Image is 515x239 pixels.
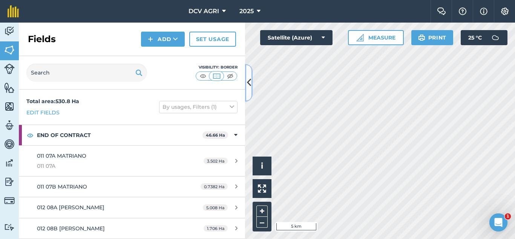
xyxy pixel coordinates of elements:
a: Edit fields [26,108,60,117]
img: svg+xml;base64,PHN2ZyB4bWxucz0iaHR0cDovL3d3dy53My5vcmcvMjAwMC9zdmciIHdpZHRoPSI1NiIgaGVpZ2h0PSI2MC... [4,101,15,112]
span: 1 [505,213,511,219]
img: svg+xml;base64,PHN2ZyB4bWxucz0iaHR0cDovL3d3dy53My5vcmcvMjAwMC9zdmciIHdpZHRoPSIxOCIgaGVpZ2h0PSIyNC... [27,131,34,140]
button: By usages, Filters (1) [159,101,238,113]
button: – [256,217,268,228]
strong: Total area : 530.8 Ha [26,98,79,105]
button: Add [141,32,185,47]
button: + [256,206,268,217]
img: A cog icon [500,8,509,15]
div: END OF CONTRACT46.66 Ha [19,125,245,145]
span: 3.502 Ha [204,158,228,164]
h2: Fields [28,33,56,45]
img: svg+xml;base64,PHN2ZyB4bWxucz0iaHR0cDovL3d3dy53My5vcmcvMjAwMC9zdmciIHdpZHRoPSI1MCIgaGVpZ2h0PSI0MC... [198,72,208,80]
img: svg+xml;base64,PD94bWwgdmVyc2lvbj0iMS4wIiBlbmNvZGluZz0idXRmLTgiPz4KPCEtLSBHZW5lcmF0b3I6IEFkb2JlIE... [4,139,15,150]
img: svg+xml;base64,PHN2ZyB4bWxucz0iaHR0cDovL3d3dy53My5vcmcvMjAwMC9zdmciIHdpZHRoPSIxNyIgaGVpZ2h0PSIxNy... [480,7,487,16]
img: svg+xml;base64,PD94bWwgdmVyc2lvbj0iMS4wIiBlbmNvZGluZz0idXRmLTgiPz4KPCEtLSBHZW5lcmF0b3I6IEFkb2JlIE... [4,176,15,187]
img: fieldmargin Logo [8,5,19,17]
button: i [253,157,271,175]
img: svg+xml;base64,PHN2ZyB4bWxucz0iaHR0cDovL3d3dy53My5vcmcvMjAwMC9zdmciIHdpZHRoPSI1NiIgaGVpZ2h0PSI2MC... [4,82,15,93]
img: svg+xml;base64,PD94bWwgdmVyc2lvbj0iMS4wIiBlbmNvZGluZz0idXRmLTgiPz4KPCEtLSBHZW5lcmF0b3I6IEFkb2JlIE... [4,120,15,131]
a: Set usage [189,32,236,47]
img: svg+xml;base64,PD94bWwgdmVyc2lvbj0iMS4wIiBlbmNvZGluZz0idXRmLTgiPz4KPCEtLSBHZW5lcmF0b3I6IEFkb2JlIE... [4,26,15,37]
span: i [261,161,263,170]
button: Print [411,30,454,45]
img: svg+xml;base64,PHN2ZyB4bWxucz0iaHR0cDovL3d3dy53My5vcmcvMjAwMC9zdmciIHdpZHRoPSI1MCIgaGVpZ2h0PSI0MC... [225,72,235,80]
span: 012 08A [PERSON_NAME] [37,204,104,211]
a: 012 08A [PERSON_NAME]5.008 Ha [19,197,245,218]
img: svg+xml;base64,PHN2ZyB4bWxucz0iaHR0cDovL3d3dy53My5vcmcvMjAwMC9zdmciIHdpZHRoPSIxNCIgaGVpZ2h0PSIyNC... [148,35,153,44]
span: 012 08B [PERSON_NAME] [37,225,105,232]
strong: END OF CONTRACT [37,125,202,145]
img: Two speech bubbles overlapping with the left bubble in the forefront [437,8,446,15]
img: svg+xml;base64,PHN2ZyB4bWxucz0iaHR0cDovL3d3dy53My5vcmcvMjAwMC9zdmciIHdpZHRoPSI1NiIgaGVpZ2h0PSI2MC... [4,44,15,56]
a: 011 07A MATRIANO011 07A3.502 Ha [19,146,245,176]
img: Ruler icon [356,34,364,41]
a: 012 08B [PERSON_NAME]1.706 Ha [19,218,245,239]
span: 011 07A [37,162,179,170]
iframe: Intercom live chat [489,213,507,231]
img: svg+xml;base64,PHN2ZyB4bWxucz0iaHR0cDovL3d3dy53My5vcmcvMjAwMC9zdmciIHdpZHRoPSIxOSIgaGVpZ2h0PSIyNC... [418,33,425,42]
img: svg+xml;base64,PD94bWwgdmVyc2lvbj0iMS4wIiBlbmNvZGluZz0idXRmLTgiPz4KPCEtLSBHZW5lcmF0b3I6IEFkb2JlIE... [488,30,503,45]
img: svg+xml;base64,PD94bWwgdmVyc2lvbj0iMS4wIiBlbmNvZGluZz0idXRmLTgiPz4KPCEtLSBHZW5lcmF0b3I6IEFkb2JlIE... [4,64,15,74]
img: svg+xml;base64,PD94bWwgdmVyc2lvbj0iMS4wIiBlbmNvZGluZz0idXRmLTgiPz4KPCEtLSBHZW5lcmF0b3I6IEFkb2JlIE... [4,195,15,206]
div: Visibility: Border [195,64,238,70]
img: svg+xml;base64,PD94bWwgdmVyc2lvbj0iMS4wIiBlbmNvZGluZz0idXRmLTgiPz4KPCEtLSBHZW5lcmF0b3I6IEFkb2JlIE... [4,157,15,169]
span: 011 07B MATRIANO [37,183,87,190]
span: 2025 [239,7,254,16]
img: svg+xml;base64,PHN2ZyB4bWxucz0iaHR0cDovL3d3dy53My5vcmcvMjAwMC9zdmciIHdpZHRoPSI1MCIgaGVpZ2h0PSI0MC... [212,72,221,80]
span: 0.7382 Ha [201,183,228,190]
span: DCV AGRI [189,7,219,16]
strong: 46.66 Ha [206,132,225,138]
button: Satellite (Azure) [260,30,333,45]
span: 5.008 Ha [203,204,228,211]
span: 011 07A MATRIANO [37,152,86,159]
img: svg+xml;base64,PD94bWwgdmVyc2lvbj0iMS4wIiBlbmNvZGluZz0idXRmLTgiPz4KPCEtLSBHZW5lcmF0b3I6IEFkb2JlIE... [4,224,15,231]
button: Measure [348,30,404,45]
input: Search [26,64,147,82]
span: 25 ° C [468,30,482,45]
img: A question mark icon [458,8,467,15]
a: 011 07B MATRIANO0.7382 Ha [19,177,245,197]
img: Four arrows, one pointing top left, one top right, one bottom right and the last bottom left [258,184,266,193]
button: 25 °C [461,30,507,45]
img: svg+xml;base64,PHN2ZyB4bWxucz0iaHR0cDovL3d3dy53My5vcmcvMjAwMC9zdmciIHdpZHRoPSIxOSIgaGVpZ2h0PSIyNC... [135,68,143,77]
span: 1.706 Ha [204,225,228,231]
